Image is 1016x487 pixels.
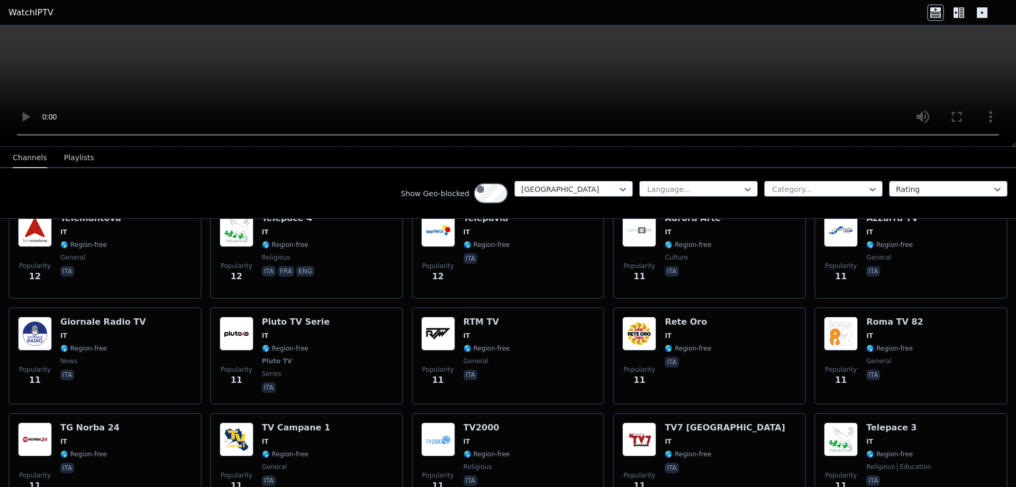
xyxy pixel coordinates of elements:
[866,370,880,380] p: ita
[464,475,477,486] p: ita
[866,332,873,340] span: IT
[665,437,672,446] span: IT
[665,450,711,458] span: 🌎 Region-free
[464,228,470,236] span: IT
[464,463,492,471] span: religious
[464,370,477,380] p: ita
[262,317,330,327] h6: Pluto TV Serie
[866,437,873,446] span: IT
[866,317,923,327] h6: Roma TV 82
[665,357,678,367] p: ita
[665,332,672,340] span: IT
[824,213,858,247] img: Azzurra TV
[835,270,847,283] span: 11
[60,332,67,340] span: IT
[19,471,51,480] span: Popularity
[64,148,94,168] button: Playlists
[665,344,711,353] span: 🌎 Region-free
[60,241,107,249] span: 🌎 Region-free
[464,357,488,365] span: general
[262,228,269,236] span: IT
[464,241,510,249] span: 🌎 Region-free
[221,262,252,270] span: Popularity
[60,437,67,446] span: IT
[29,270,41,283] span: 12
[262,253,291,262] span: religious
[665,253,688,262] span: culture
[633,374,645,387] span: 11
[19,262,51,270] span: Popularity
[835,374,847,387] span: 11
[60,357,77,365] span: news
[665,463,678,473] p: ita
[262,332,269,340] span: IT
[422,471,454,480] span: Popularity
[221,471,252,480] span: Popularity
[464,332,470,340] span: IT
[623,365,655,374] span: Popularity
[29,374,41,387] span: 11
[60,370,74,380] p: ita
[19,365,51,374] span: Popularity
[421,317,455,351] img: RTM TV
[221,365,252,374] span: Popularity
[866,344,913,353] span: 🌎 Region-free
[464,344,510,353] span: 🌎 Region-free
[60,450,107,458] span: 🌎 Region-free
[464,450,510,458] span: 🌎 Region-free
[866,463,895,471] span: religious
[623,471,655,480] span: Popularity
[422,365,454,374] span: Popularity
[866,266,880,277] p: ita
[866,475,880,486] p: ita
[60,317,146,327] h6: Giornale Radio TV
[262,344,309,353] span: 🌎 Region-free
[866,357,891,365] span: general
[866,228,873,236] span: IT
[13,148,47,168] button: Channels
[262,422,330,433] h6: TV Campane 1
[464,437,470,446] span: IT
[262,370,282,378] span: series
[18,317,52,351] img: Giornale Radio TV
[824,317,858,351] img: Roma TV 82
[60,253,85,262] span: general
[60,422,120,433] h6: TG Norba 24
[262,475,276,486] p: ita
[464,253,477,264] p: ita
[866,241,913,249] span: 🌎 Region-free
[422,262,454,270] span: Popularity
[421,213,455,247] img: Telepavia
[622,317,656,351] img: Rete Oro
[262,437,269,446] span: IT
[464,422,510,433] h6: TV2000
[60,228,67,236] span: IT
[665,241,711,249] span: 🌎 Region-free
[464,317,510,327] h6: RTM TV
[231,270,242,283] span: 12
[262,266,276,277] p: ita
[866,253,891,262] span: general
[633,270,645,283] span: 11
[296,266,314,277] p: eng
[220,422,253,456] img: TV Campane 1
[623,262,655,270] span: Popularity
[824,422,858,456] img: Telepace 3
[60,266,74,277] p: ita
[231,374,242,387] span: 11
[866,450,913,458] span: 🌎 Region-free
[665,228,672,236] span: IT
[220,317,253,351] img: Pluto TV Serie
[825,365,857,374] span: Popularity
[18,213,52,247] img: Telemantova
[825,471,857,480] span: Popularity
[18,422,52,456] img: TG Norba 24
[60,344,107,353] span: 🌎 Region-free
[622,422,656,456] img: TV7 Benevento
[622,213,656,247] img: Aurora Arte
[262,450,309,458] span: 🌎 Region-free
[220,213,253,247] img: Telepace 4
[401,188,469,199] label: Show Geo-blocked
[866,422,931,433] h6: Telepace 3
[60,463,74,473] p: ita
